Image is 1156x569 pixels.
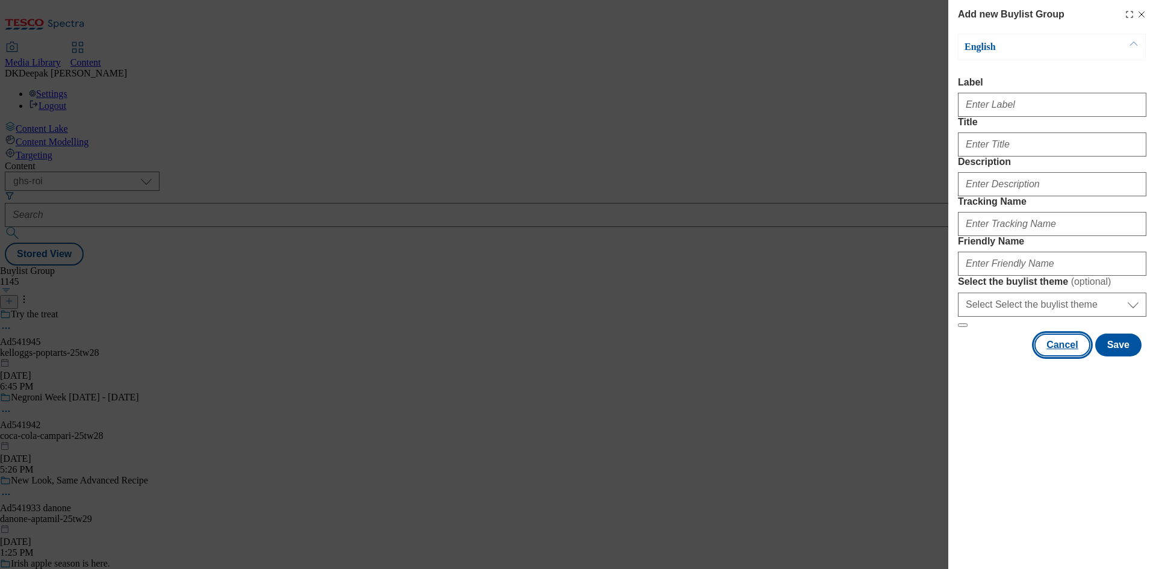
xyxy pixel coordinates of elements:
[958,157,1146,167] label: Description
[1071,276,1111,287] span: ( optional )
[958,252,1146,276] input: Enter Friendly Name
[958,172,1146,196] input: Enter Description
[958,93,1146,117] input: Enter Label
[958,196,1146,207] label: Tracking Name
[965,41,1091,53] p: English
[958,7,1064,22] h4: Add new Buylist Group
[958,77,1146,88] label: Label
[958,236,1146,247] label: Friendly Name
[1034,334,1090,356] button: Cancel
[958,276,1146,288] label: Select the buylist theme
[958,132,1146,157] input: Enter Title
[958,212,1146,236] input: Enter Tracking Name
[1095,334,1142,356] button: Save
[958,117,1146,128] label: Title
